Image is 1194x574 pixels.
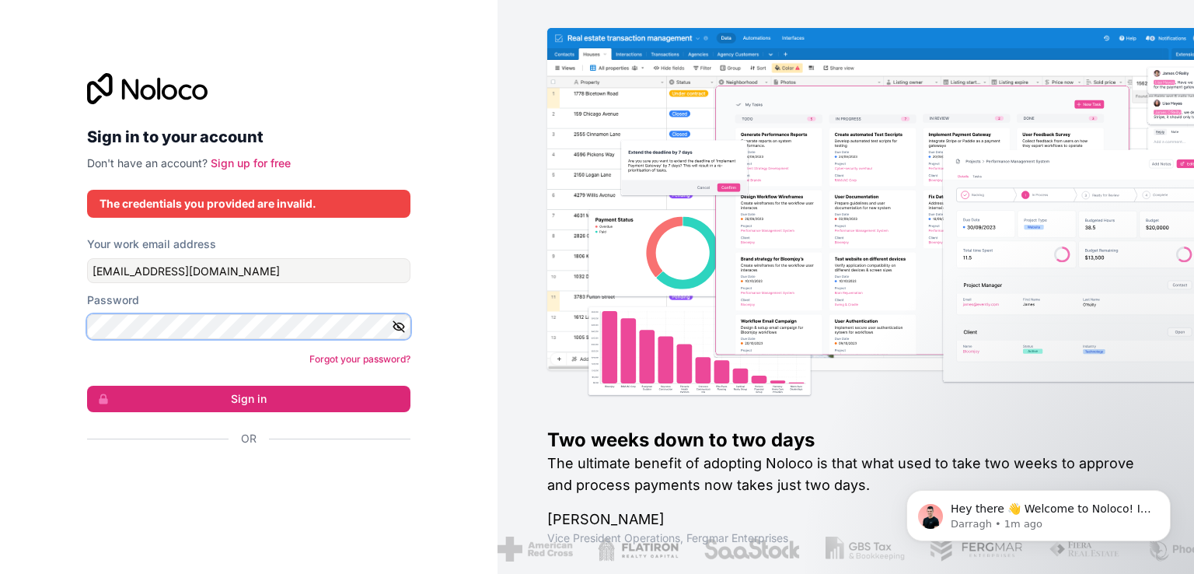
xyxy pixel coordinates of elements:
[87,123,410,151] h2: Sign in to your account
[497,537,573,562] img: /assets/american-red-cross-BAupjrZR.png
[598,537,679,562] img: /assets/flatiron-C8eUkumj.png
[826,537,905,562] img: /assets/gbstax-C-GtDUiK.png
[87,314,410,339] input: Password
[87,386,410,412] button: Sign in
[703,537,801,562] img: /assets/saastock-C6Zbiodz.png
[99,196,398,212] div: The credentials you provided are invalid.
[87,236,216,252] label: Your work email address
[883,457,1194,566] iframe: Intercom notifications message
[87,156,208,170] span: Don't have an account?
[547,428,1144,453] h1: Two weeks down to two days
[547,509,1144,530] h1: [PERSON_NAME]
[211,156,291,170] a: Sign up for free
[79,464,406,498] iframe: Sign in with Google Button
[241,431,257,446] span: Or
[309,353,410,365] a: Forgot your password?
[87,258,410,283] input: Email address
[87,292,139,308] label: Password
[547,530,1144,546] h1: Vice President Operations , Fergmar Enterprises
[547,453,1144,496] h2: The ultimate benefit of adopting Noloco is that what used to take two weeks to approve and proces...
